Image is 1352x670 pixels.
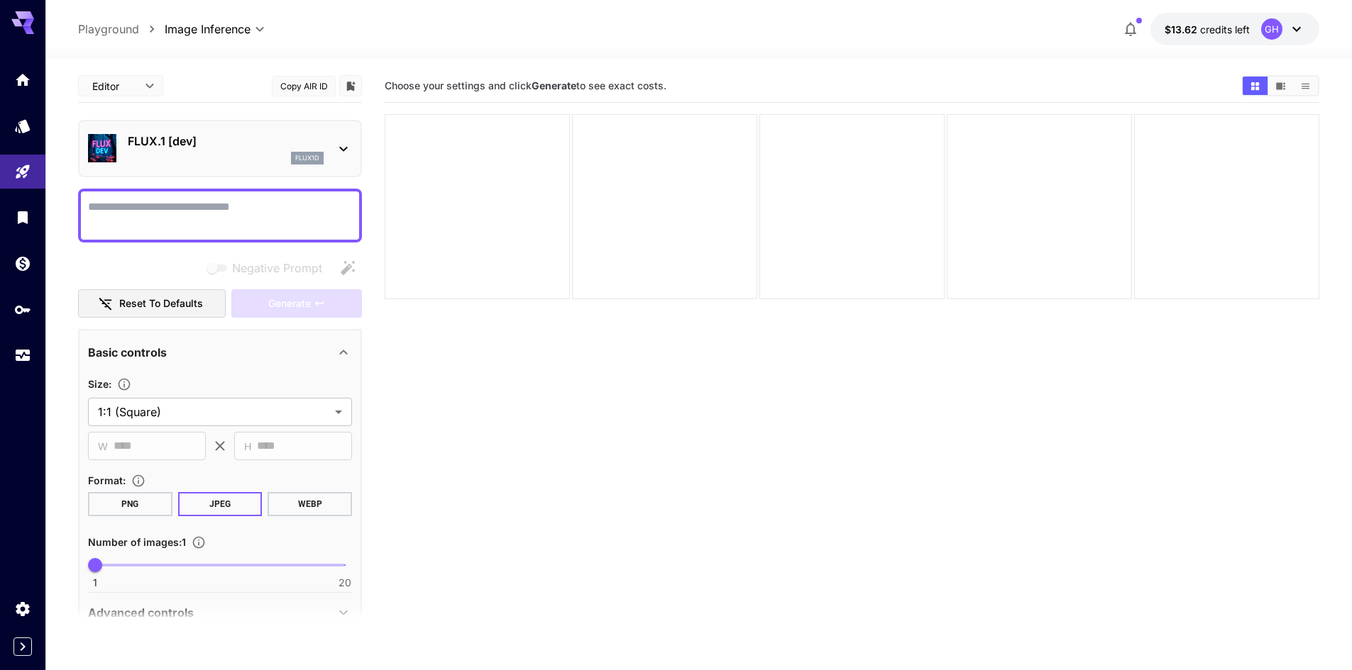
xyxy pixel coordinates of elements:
span: H [244,438,251,454]
button: PNG [88,492,172,516]
span: Size : [88,378,111,390]
div: Models [14,117,31,135]
div: Wallet [14,255,31,272]
span: Negative Prompt [232,259,322,277]
span: Number of images : 1 [88,536,186,548]
button: Show media in video view [1268,77,1293,95]
button: JPEG [178,492,263,516]
div: Advanced controls [88,596,352,630]
button: Reset to defaults [78,289,226,318]
button: Specify how many images to generate in a single request. Each image generation will be charged se... [186,535,211,549]
span: credits left [1200,23,1250,35]
span: W [98,438,108,454]
div: Playground [14,163,31,181]
p: FLUX.1 [dev] [128,133,324,150]
div: API Keys [14,301,31,318]
nav: breadcrumb [78,21,165,38]
button: Add to library [344,77,357,94]
span: Negative prompts are not compatible with the selected model. [204,259,334,277]
span: Format : [88,474,126,486]
button: Choose the file format for the output image. [126,474,151,488]
div: Usage [14,347,31,364]
span: 1:1 (Square) [98,403,329,420]
button: Show media in grid view [1243,77,1268,95]
div: $13.6197 [1165,22,1250,37]
div: Settings [14,600,31,618]
span: Image Inference [165,21,251,38]
a: Playground [78,21,139,38]
p: Basic controls [88,344,167,361]
p: flux1d [295,153,319,163]
button: Show media in list view [1293,77,1318,95]
button: Expand sidebar [13,637,32,656]
button: $13.6197GH [1150,13,1319,45]
div: Basic controls [88,335,352,369]
button: WEBP [268,492,352,516]
span: Choose your settings and click to see exact costs. [385,79,666,91]
div: FLUX.1 [dev]flux1d [88,127,352,170]
div: Home [14,71,31,89]
div: Library [14,208,31,226]
div: GH [1261,18,1282,40]
span: 20 [339,576,351,590]
button: Copy AIR ID [272,76,336,96]
span: $13.62 [1165,23,1200,35]
span: Editor [92,79,136,94]
div: Show media in grid viewShow media in video viewShow media in list view [1241,75,1319,96]
b: Generate [532,79,576,91]
button: Adjust the dimensions of the generated image by specifying its width and height in pixels, or sel... [111,377,137,391]
span: 1 [93,576,97,590]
